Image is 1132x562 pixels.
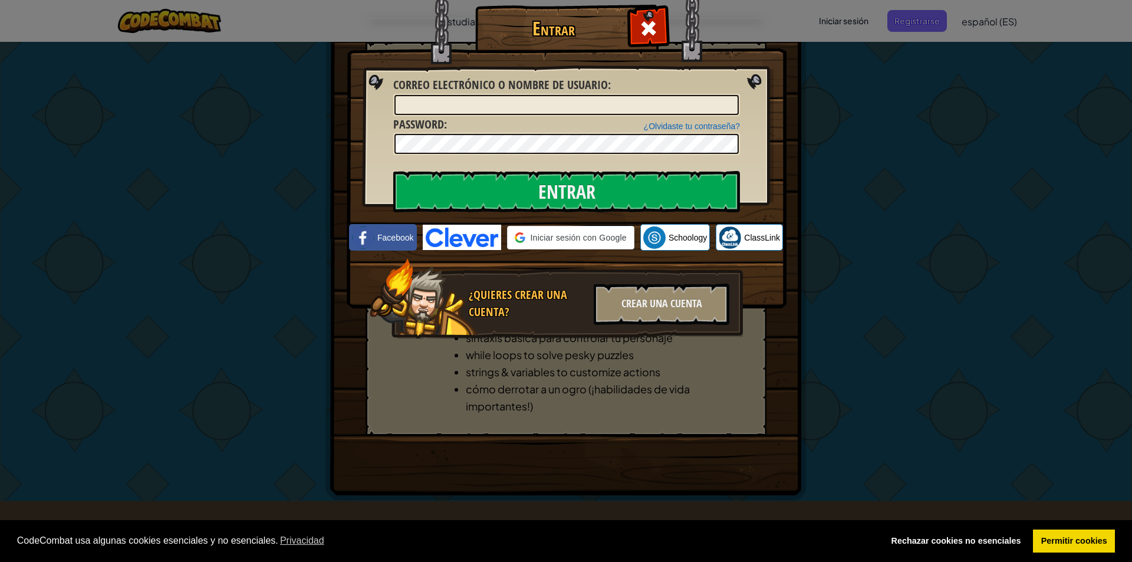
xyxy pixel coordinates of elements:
a: learn more about cookies [278,532,326,550]
label: : [393,116,447,133]
h1: Entrar [478,18,628,39]
div: ¿Quieres crear una cuenta? [469,287,587,320]
a: ¿Olvidaste tu contraseña? [644,121,740,131]
div: Iniciar sesión con Google [507,226,634,249]
img: clever-logo-blue.png [423,225,502,250]
a: deny cookies [883,530,1029,553]
span: Facebook [377,232,413,244]
div: Crear una cuenta [594,284,729,325]
span: Password [393,116,444,132]
img: facebook_small.png [352,226,374,249]
a: allow cookies [1033,530,1115,553]
span: ClassLink [744,232,780,244]
span: Correo electrónico o nombre de usuario [393,77,608,93]
label: : [393,77,611,94]
img: schoology.png [643,226,666,249]
span: Iniciar sesión con Google [530,232,626,244]
img: classlink-logo-small.png [719,226,741,249]
input: Entrar [393,171,740,212]
span: Schoology [669,232,707,244]
span: CodeCombat usa algunas cookies esenciales y no esenciales. [17,532,874,550]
